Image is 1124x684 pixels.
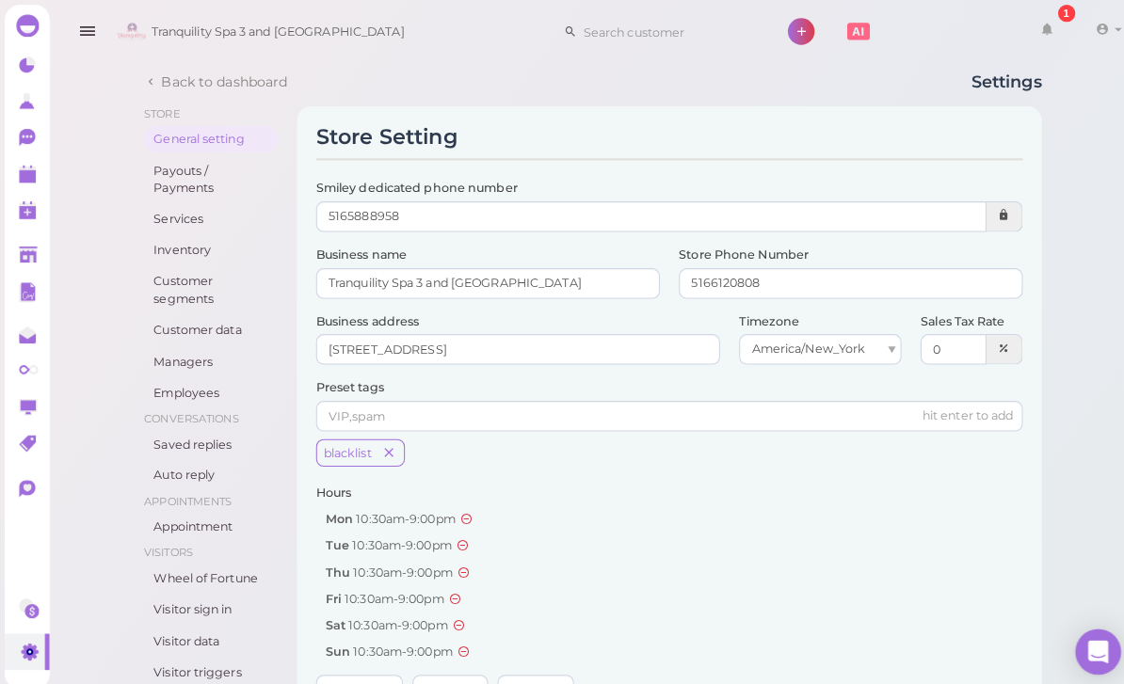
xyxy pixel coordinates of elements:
a: General setting [142,124,274,151]
a: Appointment [142,506,274,533]
div: Open Intercom Messenger [1060,620,1105,665]
label: Business name [312,243,401,260]
b: Thu [321,557,345,571]
b: Tue [321,531,345,545]
a: Visitor triggers [142,650,274,676]
div: 10:30am - 9:00pm [321,582,438,599]
b: Sun [321,635,345,649]
div: hit enter to add [909,402,999,419]
a: Employees [142,374,274,401]
div: 10:30am - 9:00pm [321,503,449,520]
span: blacklist [315,439,370,453]
input: Search customer [569,16,751,46]
h3: Store Setting [312,123,1008,148]
a: Back to dashboard [142,72,283,90]
span: America/New_York [741,337,853,351]
div: 10:30am - 9:00pm [321,634,446,651]
div: 10:30am - 9:00pm [321,556,446,573]
a: Auto reply [142,455,274,482]
a: Visitor sign in [142,588,274,614]
span: Tranquility Spa 3 and [GEOGRAPHIC_DATA] [150,5,399,57]
li: Visitors [142,537,274,552]
label: Preset tags [312,374,378,390]
b: Fri [321,583,337,597]
label: Business address [312,309,413,326]
div: 10:30am - 9:00pm [321,608,442,625]
a: Customer data [142,312,274,339]
a: Inventory [142,233,274,260]
li: Conversations [142,406,274,421]
a: Services [142,203,274,230]
input: VIP,spam [312,395,1008,425]
b: Sat [321,609,341,623]
label: Smiley dedicated phone number [312,177,510,194]
label: hours [312,477,346,494]
label: Sales Tax Rate [907,309,990,326]
h1: Settings [957,72,1027,95]
div: 5165888958 [312,199,972,229]
div: 1 [1043,5,1060,22]
a: Saved replies [142,425,274,452]
li: Appointments [142,486,274,501]
a: Payouts / Payments [142,155,274,199]
a: Wheel of Fortune [142,557,274,583]
b: Mon [321,504,348,518]
a: Customer segments [142,264,274,308]
label: Store Phone Number [669,243,797,260]
label: Timezone [729,309,788,326]
a: Managers [142,343,274,370]
li: Store [142,104,274,119]
div: 10:30am - 9:00pm [321,530,445,547]
a: Visitor data [142,619,274,645]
